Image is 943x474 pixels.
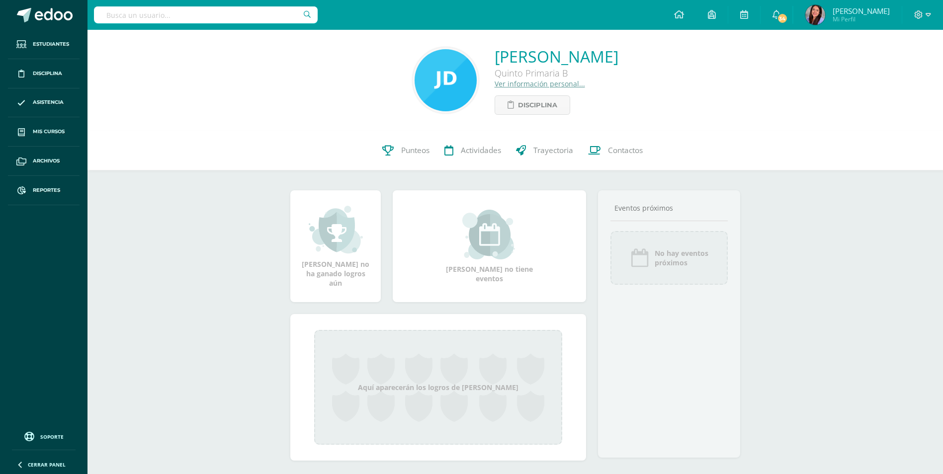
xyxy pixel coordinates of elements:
[495,95,570,115] a: Disciplina
[437,131,509,170] a: Actividades
[94,6,318,23] input: Busca un usuario...
[300,205,371,288] div: [PERSON_NAME] no ha ganado logros aún
[309,205,363,254] img: achievement_small.png
[33,128,65,136] span: Mis cursos
[8,147,80,176] a: Archivos
[33,40,69,48] span: Estudiantes
[8,59,80,88] a: Disciplina
[8,30,80,59] a: Estudiantes
[495,67,618,79] div: Quinto Primaria B
[533,145,573,156] span: Trayectoria
[655,248,708,267] span: No hay eventos próximos
[33,98,64,106] span: Asistencia
[440,210,539,283] div: [PERSON_NAME] no tiene eventos
[12,429,76,443] a: Soporte
[581,131,650,170] a: Contactos
[8,88,80,118] a: Asistencia
[28,461,66,468] span: Cerrar panel
[33,70,62,78] span: Disciplina
[518,96,557,114] span: Disciplina
[314,330,562,445] div: Aquí aparecerán los logros de [PERSON_NAME]
[33,157,60,165] span: Archivos
[462,210,516,259] img: event_small.png
[8,176,80,205] a: Reportes
[509,131,581,170] a: Trayectoria
[33,186,60,194] span: Reportes
[40,433,64,440] span: Soporte
[375,131,437,170] a: Punteos
[776,13,787,24] span: 34
[610,203,728,213] div: Eventos próximos
[401,145,429,156] span: Punteos
[833,6,890,16] span: [PERSON_NAME]
[495,79,585,88] a: Ver información personal...
[8,117,80,147] a: Mis cursos
[833,15,890,23] span: Mi Perfil
[630,248,650,268] img: event_icon.png
[608,145,643,156] span: Contactos
[805,5,825,25] img: 973116c3cfe8714e39039c433039b2a3.png
[495,46,618,67] a: [PERSON_NAME]
[415,49,477,111] img: a0cb2974dcb00671c74ebd367eb43bfd.png
[461,145,501,156] span: Actividades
